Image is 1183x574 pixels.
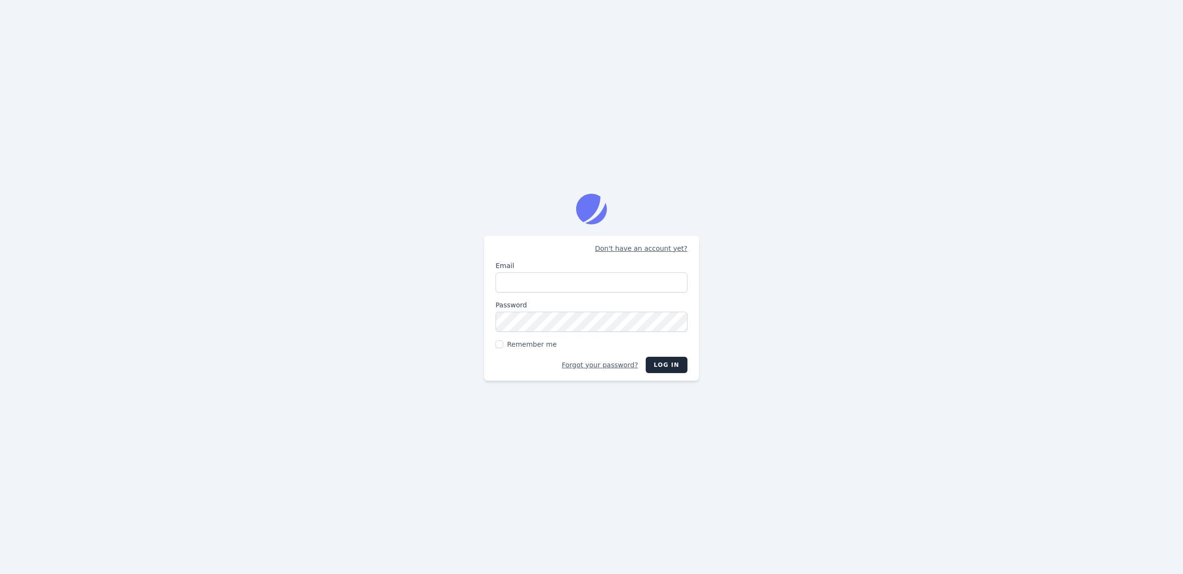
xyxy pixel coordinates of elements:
[595,244,687,253] a: Don't have an account yet?
[496,262,514,269] span: Email
[562,360,638,370] a: Forgot your password?
[507,340,557,349] span: Remember me
[496,340,503,348] input: Remember me
[496,301,527,309] span: Password
[646,357,687,373] button: Log in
